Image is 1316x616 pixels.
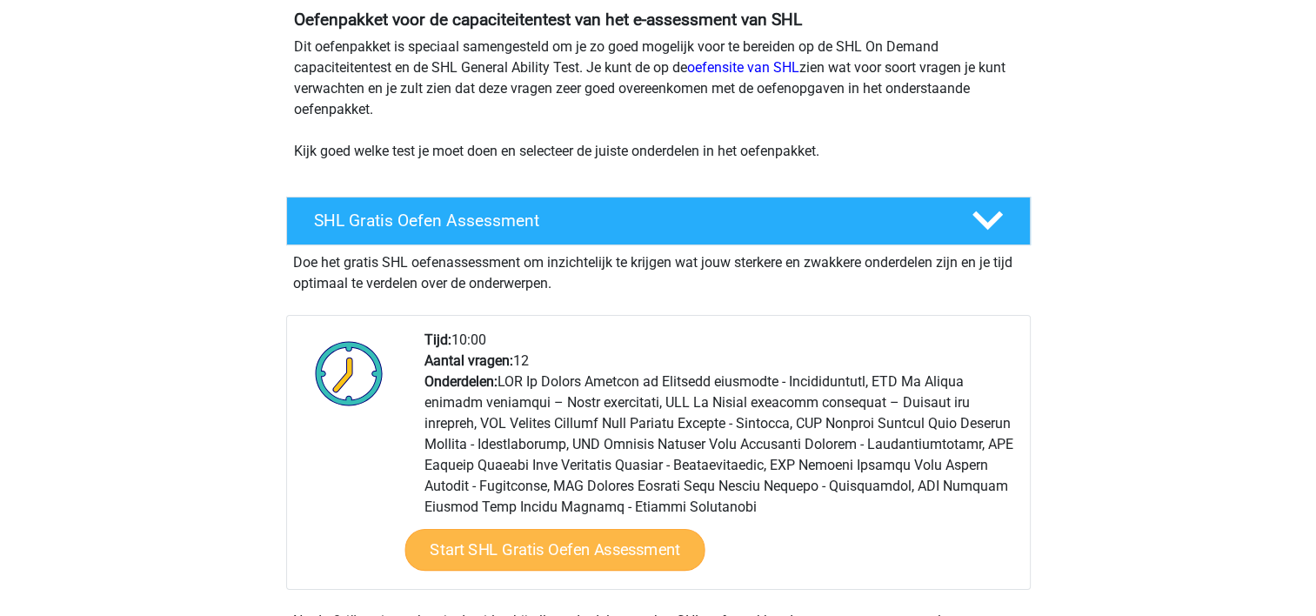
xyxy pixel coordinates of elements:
img: Klok [305,330,393,417]
a: SHL Gratis Oefen Assessment [279,197,1038,245]
b: Onderdelen: [424,373,498,390]
b: Oefenpakket voor de capaciteitentest van het e-assessment van SHL [294,10,802,30]
a: Start SHL Gratis Oefen Assessment [404,529,705,571]
b: Aantal vragen: [424,352,513,369]
a: oefensite van SHL [687,59,799,76]
p: Dit oefenpakket is speciaal samengesteld om je zo goed mogelijk voor te bereiden op de SHL On Dem... [294,37,1023,162]
h4: SHL Gratis Oefen Assessment [314,211,944,231]
div: 10:00 12 LOR Ip Dolors Ametcon ad Elitsedd eiusmodte - Incididuntutl, ETD Ma Aliqua enimadm venia... [411,330,1029,589]
div: Doe het gratis SHL oefenassessment om inzichtelijk te krijgen wat jouw sterkere en zwakkere onder... [286,245,1031,294]
b: Tijd: [424,331,451,348]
